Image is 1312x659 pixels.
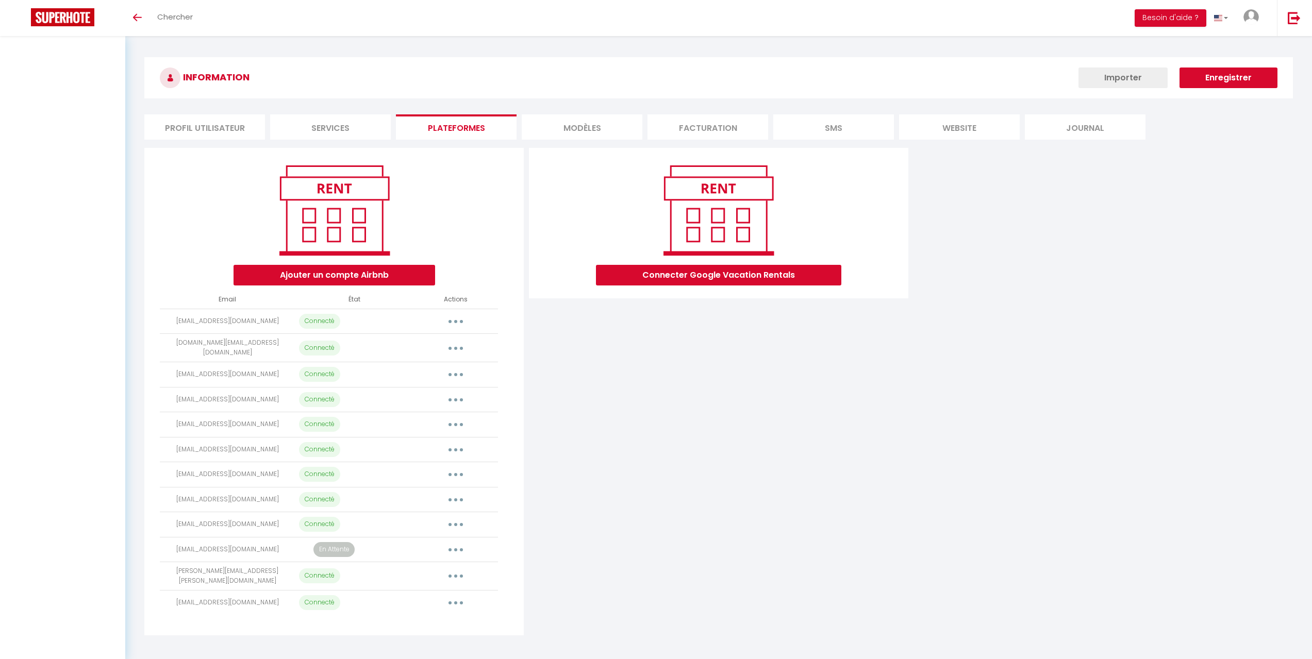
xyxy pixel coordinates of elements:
td: [EMAIL_ADDRESS][DOMAIN_NAME] [160,362,295,387]
li: website [899,114,1020,140]
button: Ajouter un compte Airbnb [234,265,435,285]
td: [EMAIL_ADDRESS][DOMAIN_NAME] [160,512,295,537]
p: Connecté [299,314,340,329]
p: Connecté [299,492,340,507]
button: Importer [1078,67,1168,88]
th: Email [160,291,295,309]
li: MODÈLES [522,114,642,140]
button: Connecter Google Vacation Rentals [596,265,841,285]
p: Connecté [299,417,340,432]
span: Chercher [157,11,193,22]
td: [EMAIL_ADDRESS][DOMAIN_NAME] [160,590,295,615]
td: [DOMAIN_NAME][EMAIL_ADDRESS][DOMAIN_NAME] [160,334,295,362]
td: [EMAIL_ADDRESS][DOMAIN_NAME] [160,309,295,334]
button: Besoin d'aide ? [1135,9,1206,27]
p: Connecté [299,568,340,583]
img: rent.png [653,161,784,260]
th: État [295,291,413,309]
td: [EMAIL_ADDRESS][DOMAIN_NAME] [160,437,295,462]
p: Connecté [299,341,340,356]
li: Services [270,114,391,140]
img: ... [1243,9,1259,25]
li: Plateformes [396,114,517,140]
td: [EMAIL_ADDRESS][DOMAIN_NAME] [160,537,295,562]
img: Super Booking [31,8,94,26]
p: Connecté [299,467,340,482]
h3: INFORMATION [144,57,1293,98]
li: Profil Utilisateur [144,114,265,140]
li: Journal [1025,114,1145,140]
td: [PERSON_NAME][EMAIL_ADDRESS][PERSON_NAME][DOMAIN_NAME] [160,562,295,590]
td: [EMAIL_ADDRESS][DOMAIN_NAME] [160,412,295,437]
p: En Attente [313,542,355,557]
p: Connecté [299,595,340,610]
img: logout [1288,11,1301,24]
p: Connecté [299,517,340,532]
td: [EMAIL_ADDRESS][DOMAIN_NAME] [160,487,295,512]
p: Connecté [299,442,340,457]
img: rent.png [269,161,400,260]
p: Connecté [299,392,340,407]
td: [EMAIL_ADDRESS][DOMAIN_NAME] [160,387,295,412]
td: [EMAIL_ADDRESS][DOMAIN_NAME] [160,462,295,487]
p: Connecté [299,367,340,382]
li: Facturation [647,114,768,140]
button: Enregistrer [1180,67,1277,88]
li: SMS [773,114,894,140]
th: Actions [413,291,498,309]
